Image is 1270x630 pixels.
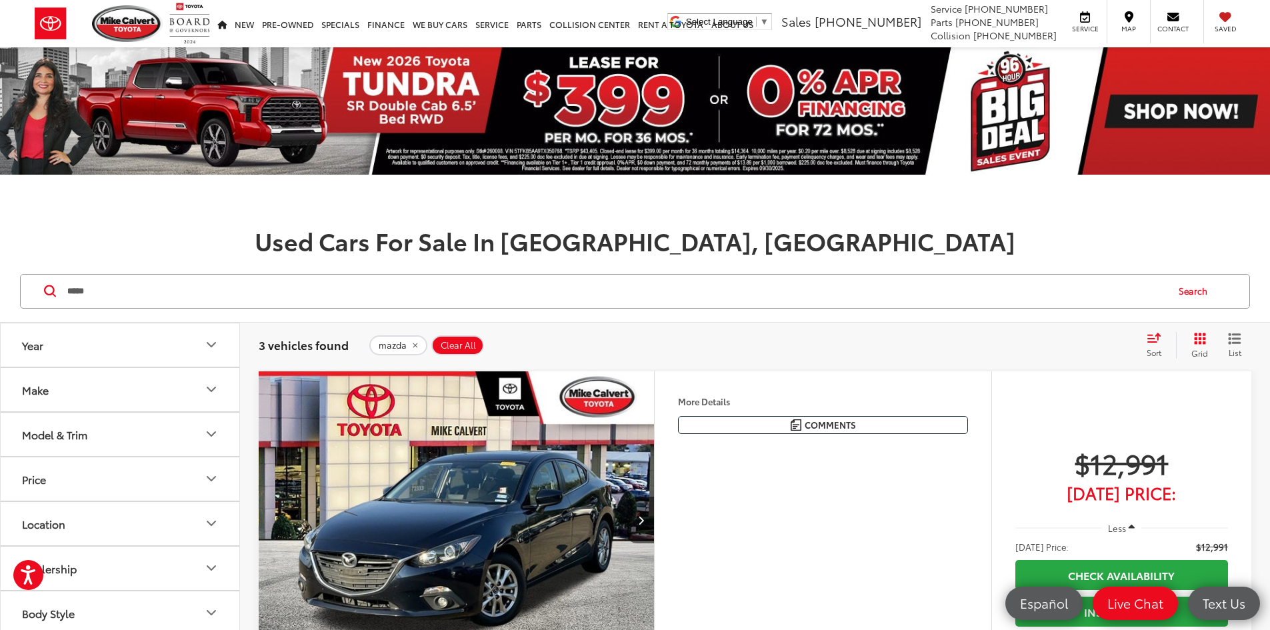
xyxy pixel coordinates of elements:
span: [PHONE_NUMBER] [955,15,1039,29]
div: Body Style [203,605,219,621]
button: YearYear [1,323,241,367]
button: Next image [627,497,654,543]
button: DealershipDealership [1,547,241,590]
span: Service [1070,24,1100,33]
div: Location [22,517,65,530]
div: Model & Trim [203,426,219,442]
button: Comments [678,416,968,434]
span: [PHONE_NUMBER] [965,2,1048,15]
span: Comments [805,419,856,431]
span: mazda [379,340,407,351]
button: Model & TrimModel & Trim [1,413,241,456]
div: Price [203,471,219,487]
span: Collision [931,29,971,42]
span: Clear All [441,340,476,351]
span: Parts [931,15,953,29]
input: Search by Make, Model, or Keyword [66,275,1166,307]
div: Dealership [203,560,219,576]
a: Live Chat [1093,587,1178,620]
span: Grid [1191,347,1208,359]
span: [PHONE_NUMBER] [973,29,1057,42]
button: Grid View [1176,332,1218,359]
div: Model & Trim [22,428,87,441]
span: [DATE] Price: [1015,486,1228,499]
span: Saved [1211,24,1240,33]
div: Price [22,473,46,485]
img: Mike Calvert Toyota [92,5,163,42]
button: MakeMake [1,368,241,411]
span: Contact [1157,24,1189,33]
div: Body Style [22,607,75,619]
span: ▼ [760,17,769,27]
div: Year [22,339,43,351]
div: Make [22,383,49,396]
button: remove mazda [369,335,427,355]
div: Make [203,381,219,397]
a: Español [1005,587,1083,620]
div: Dealership [22,562,77,575]
button: PricePrice [1,457,241,501]
span: Less [1108,522,1126,534]
button: LocationLocation [1,502,241,545]
span: Sort [1147,347,1161,358]
span: 3 vehicles found [259,337,349,353]
span: [PHONE_NUMBER] [815,13,921,30]
a: Text Us [1188,587,1260,620]
span: $12,991 [1015,446,1228,479]
div: Year [203,337,219,353]
span: Map [1114,24,1143,33]
a: Check Availability [1015,560,1228,590]
span: List [1228,347,1241,358]
button: List View [1218,332,1251,359]
button: Clear All [431,335,484,355]
span: Live Chat [1101,595,1170,611]
span: $12,991 [1196,540,1228,553]
span: Español [1013,595,1075,611]
h4: More Details [678,397,968,406]
span: Text Us [1196,595,1252,611]
span: [DATE] Price: [1015,540,1069,553]
button: Search [1166,275,1227,308]
span: Service [931,2,962,15]
div: Location [203,515,219,531]
button: Select sort value [1140,332,1176,359]
span: Sales [781,13,811,30]
img: Comments [791,419,801,431]
button: Less [1102,516,1142,540]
